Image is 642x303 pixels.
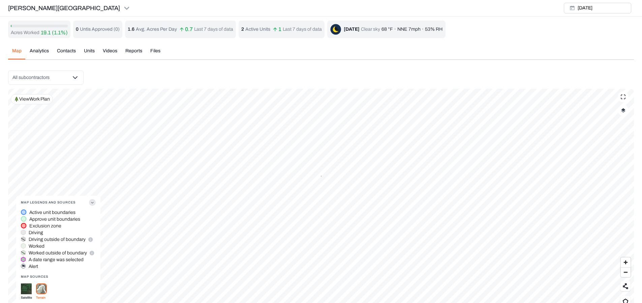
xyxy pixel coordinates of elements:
[180,27,193,31] p: 0.7
[76,26,79,33] p: 0
[29,243,44,250] p: Worked
[273,27,281,31] p: 1
[29,209,75,216] p: Active unit boundaries
[29,229,43,236] p: Driving
[283,26,322,33] p: Last 7 days of data
[146,48,164,59] button: Files
[21,294,32,301] p: Satellite
[381,26,393,33] p: 68 °F
[11,29,39,36] p: Acres Worked
[52,29,68,37] p: (1.1%)
[180,27,184,31] img: arrow
[422,26,424,33] p: ·
[36,283,47,294] img: terrain-DjdIGjrG.png
[29,216,80,223] p: Approve unit boundaries
[53,48,80,59] button: Contacts
[136,26,177,33] p: Avg. Acres Per Day
[344,26,360,33] div: [DATE]
[29,250,87,256] p: Worked outside of boundary
[29,236,86,243] p: Driving outside of boundary
[26,48,53,59] button: Analytics
[121,48,146,59] button: Reports
[29,223,61,229] p: Exclusion zone
[99,48,121,59] button: Videos
[41,29,68,37] button: 19.1(1.1%)
[21,283,32,294] img: satellite-Cr99QJ9J.png
[21,196,96,209] button: Map Legends And Sources
[621,267,631,277] button: Zoom out
[425,26,442,33] p: 53% RH
[29,263,38,270] p: Alert
[361,26,380,33] p: Clear sky
[397,26,421,33] p: NNE 7mph
[564,3,631,13] button: [DATE]
[19,96,50,103] p: View Work Plan
[621,257,631,267] button: Zoom in
[80,26,120,33] p: Untis Approved ( 0 )
[41,29,51,37] p: 19.1
[36,294,47,301] p: Terrain
[80,48,99,59] button: Units
[330,24,341,35] img: clear-sky-night-D7zLJEpc.png
[245,26,270,33] p: Active Units
[12,74,50,81] p: All subcontractors
[128,26,134,33] p: 1.6
[621,108,625,113] img: layerIcon
[273,27,277,31] img: arrow
[8,71,84,85] button: All subcontractors
[21,270,96,283] div: Map Sources
[394,26,396,33] p: ·
[29,256,84,263] p: A date range was selected
[8,3,120,13] p: [PERSON_NAME][GEOGRAPHIC_DATA]
[8,48,26,59] button: Map
[241,26,244,33] p: 2
[194,26,233,33] p: Last 7 days of data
